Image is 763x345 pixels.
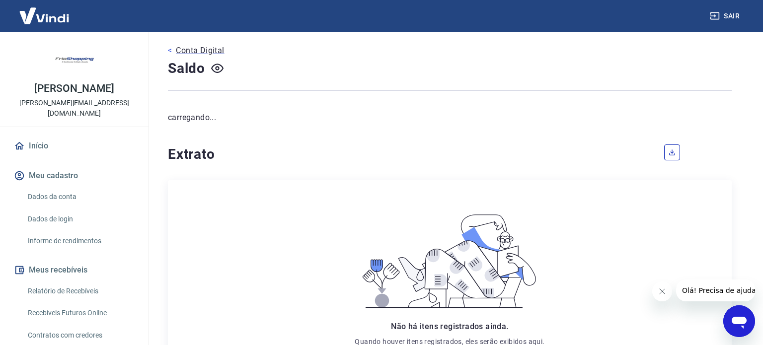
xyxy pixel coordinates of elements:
[24,231,137,251] a: Informe de rendimentos
[168,112,732,124] p: carregando...
[12,135,137,157] a: Início
[12,259,137,281] button: Meus recebíveis
[676,279,755,301] iframe: Mensagem da empresa
[24,209,137,229] a: Dados de login
[168,144,652,164] h4: Extrato
[391,322,508,331] span: Não há itens registrados ainda.
[12,165,137,187] button: Meu cadastro
[176,45,224,57] p: Conta Digital
[24,187,137,207] a: Dados da conta
[8,98,141,119] p: [PERSON_NAME][EMAIL_ADDRESS][DOMAIN_NAME]
[723,305,755,337] iframe: Botão para abrir a janela de mensagens
[34,83,114,94] p: [PERSON_NAME]
[652,281,672,301] iframe: Fechar mensagem
[12,0,76,31] img: Vindi
[24,281,137,301] a: Relatório de Recebíveis
[6,7,83,15] span: Olá! Precisa de ajuda?
[168,45,172,57] p: <
[55,40,94,79] img: 05b3cb34-28e8-4073-b7ee-254a923d4c8c.jpeg
[168,59,205,78] h4: Saldo
[708,7,744,25] button: Sair
[24,303,137,323] a: Recebíveis Futuros Online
